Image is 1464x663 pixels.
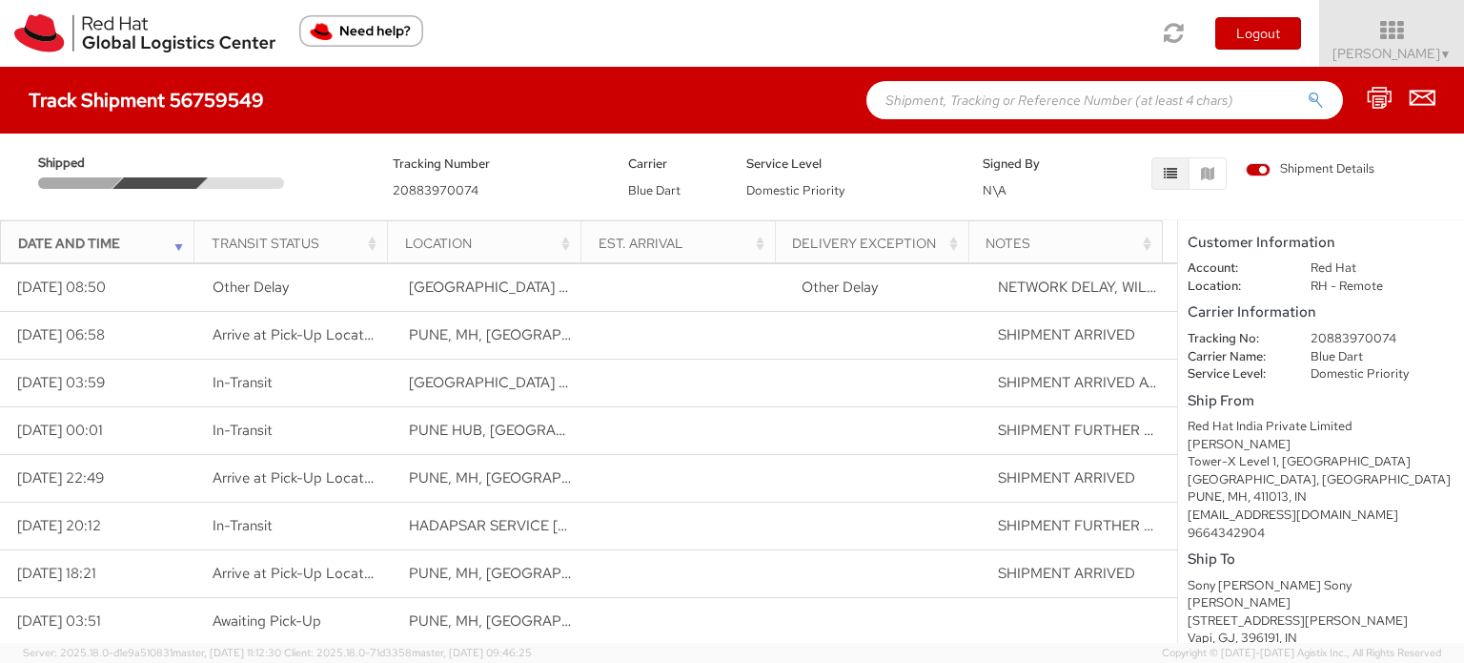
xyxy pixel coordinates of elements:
span: HADAPSAR SERVICE CENTRE, PUNE, MAHARASHTRA [409,516,1006,535]
span: SHIPMENT FURTHER CONNECTED [998,421,1232,440]
dt: Location: [1173,278,1296,296]
dt: Account: [1173,259,1296,278]
span: Domestic Priority [746,182,844,198]
span: MUMBAI HUB, BHIWANDI, MAHARASHTRA [409,373,896,392]
h5: Customer Information [1188,235,1454,251]
input: Shipment, Tracking or Reference Number (at least 4 chars) [866,81,1343,119]
span: PUNE, MH, IN [409,468,632,487]
span: Other Delay [213,278,289,297]
h5: Carrier [628,157,718,171]
div: Tower-X Level 1, [GEOGRAPHIC_DATA] [GEOGRAPHIC_DATA], [GEOGRAPHIC_DATA] [1188,453,1454,488]
span: Shipped [38,155,120,173]
div: Transit Status [212,234,382,253]
span: Client: 2025.18.0-71d3358 [284,646,532,659]
h5: Ship From [1188,393,1454,409]
span: NETWORK DELAY, WILL IMPACT DELIVERY [998,278,1285,297]
h5: Tracking Number [393,157,600,171]
span: In-Transit [213,516,273,535]
span: Server: 2025.18.0-d1e9a510831 [23,646,281,659]
span: Blue Dart [628,182,681,198]
h5: Ship To [1188,551,1454,568]
label: Shipment Details [1246,160,1374,181]
span: SHIPMENT ARRIVED [998,564,1135,583]
span: Other Delay [802,278,878,297]
span: ▼ [1440,47,1452,62]
h4: Track Shipment 56759549 [29,90,264,111]
span: SHIPMENT ARRIVED [998,325,1135,344]
span: 20883970074 [393,182,478,198]
span: Shipment Details [1246,160,1374,178]
div: Location [405,234,576,253]
span: N\A [983,182,1006,198]
span: master, [DATE] 09:46:25 [412,646,532,659]
span: SHIPMENT ARRIVED AT HUB [998,373,1305,392]
div: Date and Time [18,234,189,253]
button: Logout [1215,17,1301,50]
div: 9664342904 [1188,525,1454,543]
span: PUNE, MH, IN [409,611,632,631]
div: Vapi, GJ, 396191, IN [1188,630,1454,648]
span: SHIPMENT FURTHER CONNECTED [998,516,1232,535]
dt: Carrier Name: [1173,348,1296,366]
span: Arrive at Pick-Up Location [213,564,383,583]
span: Arrive at Pick-Up Location [213,325,383,344]
div: Delivery Exception [792,234,963,253]
h5: Service Level [746,157,954,171]
span: MUMBAI HUB, BHIWANDI, MAHARASHTRA [409,278,896,297]
span: PUNE, MH, IN [409,564,632,583]
span: master, [DATE] 11:12:30 [173,646,281,659]
span: Copyright © [DATE]-[DATE] Agistix Inc., All Rights Reserved [1162,646,1441,661]
div: PUNE, MH, 411013, IN [1188,488,1454,507]
span: SHIPMENT ARRIVED [998,468,1135,487]
span: In-Transit [213,421,273,440]
span: PUNE HUB, KONDHWA, MAHARASHTRA [409,421,789,440]
dt: Tracking No: [1173,330,1296,348]
div: Notes [986,234,1156,253]
h5: Signed By [983,157,1072,171]
div: [STREET_ADDRESS][PERSON_NAME] [1188,612,1454,631]
span: Arrive at Pick-Up Location [213,468,383,487]
button: Need help? [299,15,423,47]
span: In-Transit [213,373,273,392]
dt: Service Level: [1173,365,1296,383]
div: Sony [PERSON_NAME] Sony [PERSON_NAME] [1188,577,1454,612]
h5: Carrier Information [1188,304,1454,321]
div: Red Hat India Private Limited [PERSON_NAME] [1188,418,1454,453]
span: PUNE, MH, IN [409,325,632,344]
img: rh-logistics-00dfa346123c4ec078e1.svg [14,14,275,52]
div: [EMAIL_ADDRESS][DOMAIN_NAME] [1188,507,1454,525]
span: Awaiting Pick-Up [213,611,321,631]
div: Est. Arrival [599,234,769,253]
span: [PERSON_NAME] [1332,45,1452,62]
